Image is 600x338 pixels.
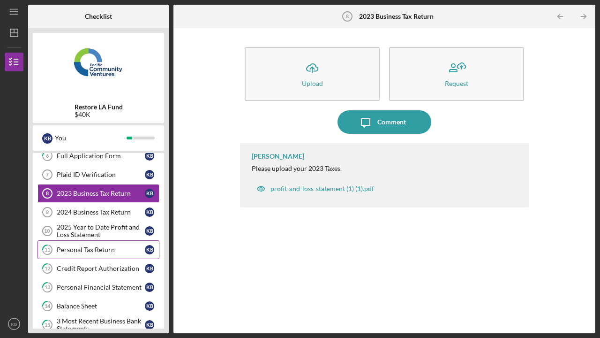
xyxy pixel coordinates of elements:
[45,322,50,328] tspan: 15
[389,47,524,101] button: Request
[37,240,159,259] a: 11Personal Tax ReturnKB
[337,110,431,134] button: Comment
[252,153,304,160] div: [PERSON_NAME]
[37,222,159,240] a: 102025 Year to Date Profit and Loss StatementKB
[252,179,379,198] button: profit-and-loss-statement (1) (1).pdf
[44,228,50,234] tspan: 10
[145,320,154,330] div: K B
[57,317,145,332] div: 3 Most Recent Business Bank Statements
[37,146,159,165] a: 6Full Application FormKB
[45,266,50,272] tspan: 12
[145,151,154,161] div: K B
[46,153,49,159] tspan: 6
[145,301,154,311] div: K B
[145,283,154,292] div: K B
[37,278,159,297] a: 13Personal Financial StatementKB
[45,284,50,291] tspan: 13
[57,171,145,178] div: Plaid ID Verification
[270,185,374,192] div: profit-and-loss-statement (1) (1).pdf
[57,190,145,197] div: 2023 Business Tax Return
[37,259,159,278] a: 12Credit Report AuthorizationKB
[145,207,154,217] div: K B
[5,315,23,333] button: KB
[45,303,51,309] tspan: 14
[11,322,17,327] text: KB
[46,191,49,196] tspan: 8
[57,152,145,160] div: Full Application Form
[37,165,159,184] a: 7Plaid ID VerificationKB
[85,13,112,20] b: Checklist
[245,47,380,101] button: Upload
[37,297,159,315] a: 14Balance SheetKB
[55,130,127,146] div: You
[57,208,145,216] div: 2024 Business Tax Return
[33,38,164,94] img: Product logo
[75,103,123,111] b: Restore LA Fund
[57,265,145,272] div: Credit Report Authorization
[445,80,468,87] div: Request
[42,133,52,144] div: K B
[45,247,50,253] tspan: 11
[37,184,159,203] a: 82023 Business Tax ReturnKB
[145,245,154,254] div: K B
[75,111,123,118] div: $40K
[145,226,154,236] div: K B
[57,302,145,310] div: Balance Sheet
[359,13,434,20] b: 2023 Business Tax Return
[37,315,159,334] a: 153 Most Recent Business Bank StatementsKB
[145,264,154,273] div: K B
[37,203,159,222] a: 92024 Business Tax ReturnKB
[57,223,145,238] div: 2025 Year to Date Profit and Loss Statement
[57,246,145,253] div: Personal Tax Return
[145,189,154,198] div: K B
[57,284,145,291] div: Personal Financial Statement
[377,110,406,134] div: Comment
[345,14,348,19] tspan: 8
[46,209,49,215] tspan: 9
[46,172,49,177] tspan: 7
[302,80,323,87] div: Upload
[145,170,154,179] div: K B
[252,165,342,172] div: Please upload your 2023 Taxes.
